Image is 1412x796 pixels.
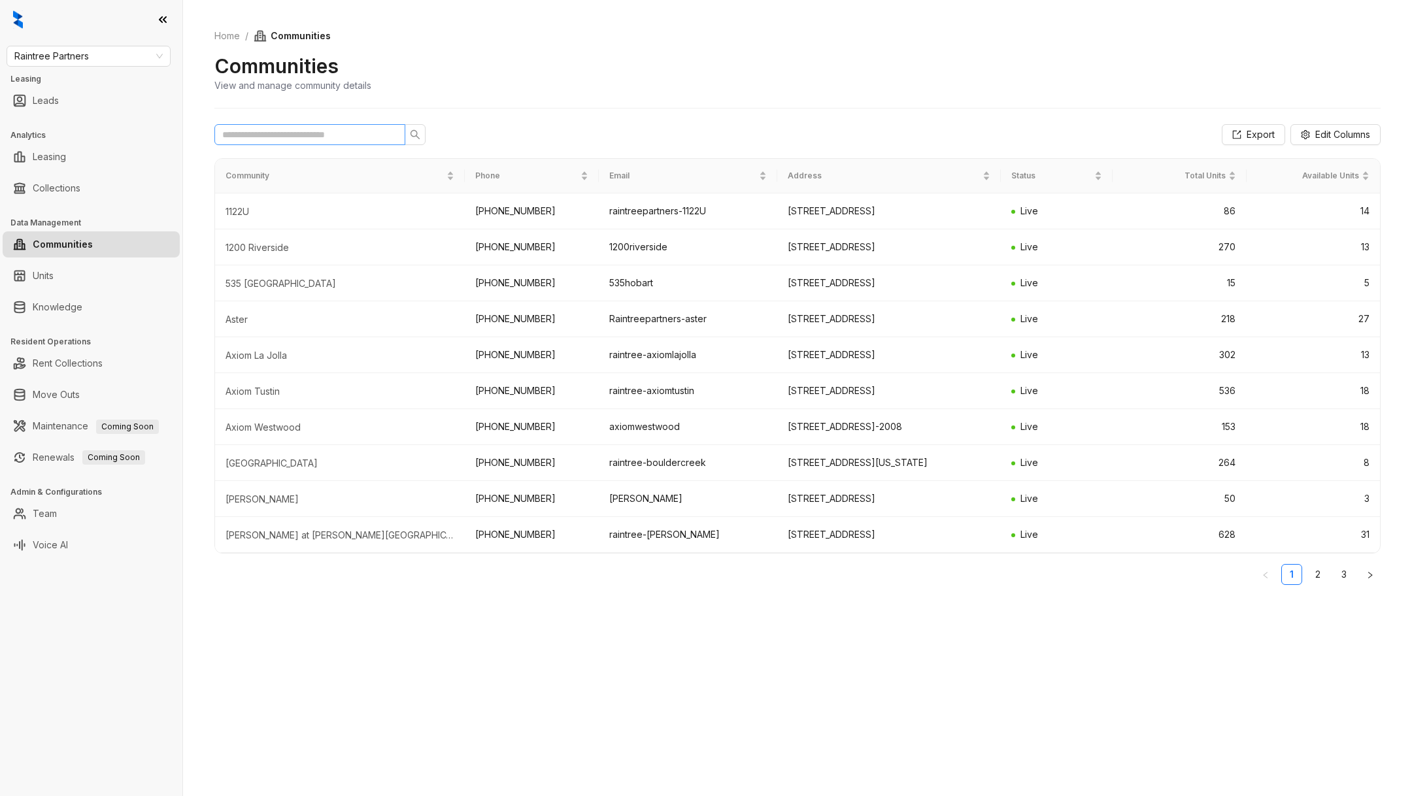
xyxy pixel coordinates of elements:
[465,159,599,193] th: Phone
[226,493,454,506] div: Clinton
[1307,564,1328,585] li: 2
[410,129,420,140] span: search
[33,144,66,170] a: Leasing
[777,159,1000,193] th: Address
[226,205,454,218] div: 1122U
[245,29,248,43] li: /
[465,373,599,409] td: [PHONE_NUMBER]
[226,277,454,290] div: 535 Hobart
[3,294,180,320] li: Knowledge
[1262,571,1269,579] span: left
[1308,565,1328,584] a: 2
[1112,481,1246,517] td: 50
[1020,241,1038,252] span: Live
[10,336,182,348] h3: Resident Operations
[465,193,599,229] td: [PHONE_NUMBER]
[1020,385,1038,396] span: Live
[599,517,777,553] td: raintree-[PERSON_NAME]
[599,229,777,265] td: 1200riverside
[226,457,454,470] div: Boulder Creek
[1113,159,1247,193] th: Total Units
[1123,170,1226,182] span: Total Units
[599,265,777,301] td: 535hobart
[1290,124,1381,145] button: Edit Columns
[226,385,454,398] div: Axiom Tustin
[226,241,454,254] div: 1200 Riverside
[1020,457,1038,468] span: Live
[226,529,454,542] div: Hensley at Corona Pointe
[777,265,1000,301] td: [STREET_ADDRESS]
[599,301,777,337] td: Raintreepartners-aster
[465,265,599,301] td: [PHONE_NUMBER]
[96,420,159,434] span: Coming Soon
[3,231,180,257] li: Communities
[1112,337,1246,373] td: 302
[1020,349,1038,360] span: Live
[33,175,80,201] a: Collections
[599,445,777,481] td: raintree-bouldercreek
[1281,564,1302,585] li: 1
[215,159,465,193] th: Community
[465,517,599,553] td: [PHONE_NUMBER]
[1011,170,1092,182] span: Status
[777,517,1000,553] td: [STREET_ADDRESS]
[599,409,777,445] td: axiomwestwood
[1246,337,1380,373] td: 13
[1246,193,1380,229] td: 14
[1246,373,1380,409] td: 18
[599,373,777,409] td: raintree-axiomtustin
[3,444,180,471] li: Renewals
[1315,127,1370,142] span: Edit Columns
[1247,159,1381,193] th: Available Units
[1020,529,1038,540] span: Live
[254,29,331,43] span: Communities
[1246,409,1380,445] td: 18
[13,10,23,29] img: logo
[1020,493,1038,504] span: Live
[1222,124,1285,145] button: Export
[1246,517,1380,553] td: 31
[1246,301,1380,337] td: 27
[777,337,1000,373] td: [STREET_ADDRESS]
[33,231,93,257] a: Communities
[1112,193,1246,229] td: 86
[226,421,454,434] div: Axiom Westwood
[1366,571,1374,579] span: right
[777,373,1000,409] td: [STREET_ADDRESS]
[1246,445,1380,481] td: 8
[1247,127,1275,142] span: Export
[3,350,180,376] li: Rent Collections
[3,501,180,527] li: Team
[599,337,777,373] td: raintree-axiomlajolla
[465,229,599,265] td: [PHONE_NUMBER]
[14,46,163,66] span: Raintree Partners
[10,217,182,229] h3: Data Management
[1360,564,1381,585] li: Next Page
[33,382,80,408] a: Move Outs
[1257,170,1360,182] span: Available Units
[3,144,180,170] li: Leasing
[609,170,756,182] span: Email
[226,313,454,326] div: Aster
[3,382,180,408] li: Move Outs
[33,532,68,558] a: Voice AI
[10,129,182,141] h3: Analytics
[3,88,180,114] li: Leads
[777,409,1000,445] td: [STREET_ADDRESS]-2008
[33,444,145,471] a: RenewalsComing Soon
[1282,565,1302,584] a: 1
[1112,229,1246,265] td: 270
[1255,564,1276,585] li: Previous Page
[82,450,145,465] span: Coming Soon
[212,29,243,43] a: Home
[1112,373,1246,409] td: 536
[33,263,54,289] a: Units
[1112,445,1246,481] td: 264
[3,532,180,558] li: Voice AI
[1246,265,1380,301] td: 5
[777,229,1000,265] td: [STREET_ADDRESS]
[1020,205,1038,216] span: Live
[599,193,777,229] td: raintreepartners-1122U
[1001,159,1113,193] th: Status
[3,175,180,201] li: Collections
